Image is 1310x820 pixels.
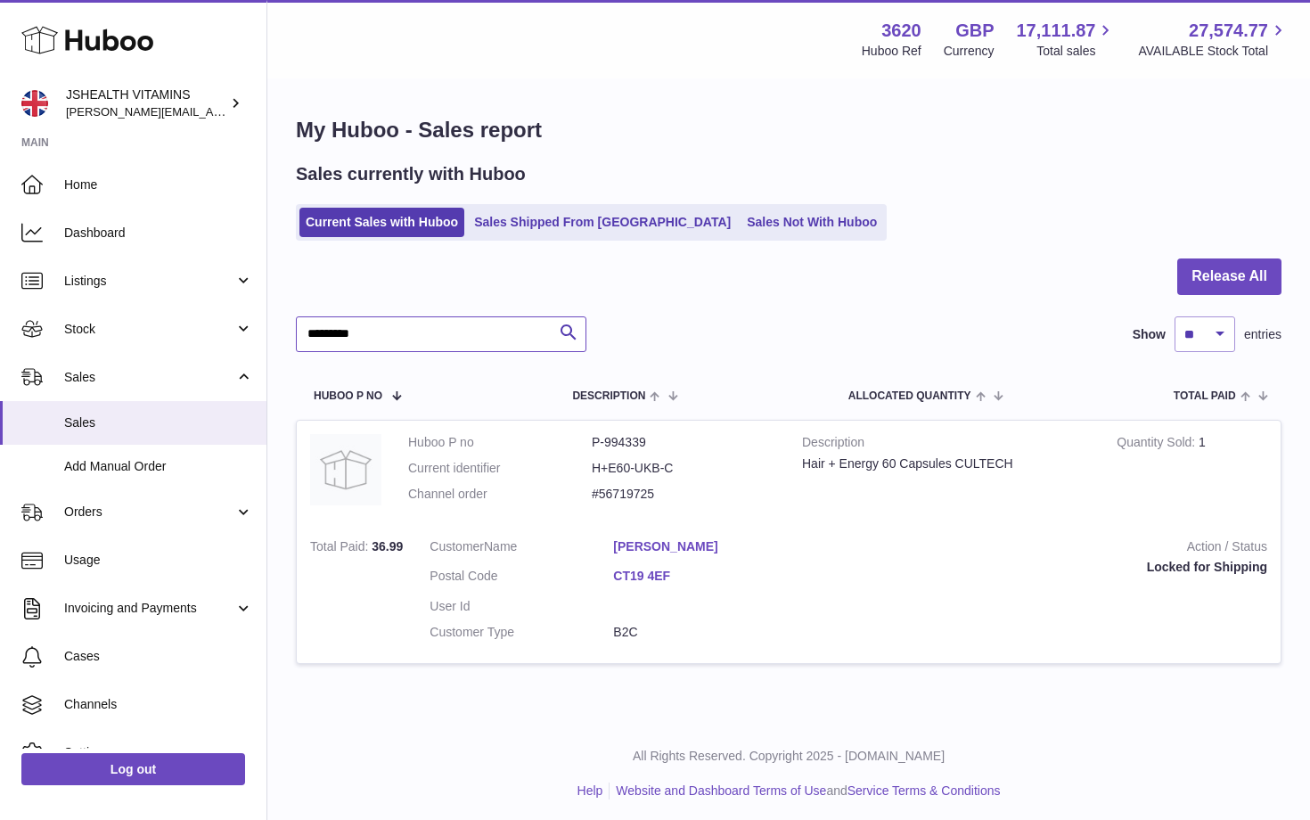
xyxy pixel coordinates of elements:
[64,414,253,431] span: Sales
[592,486,775,503] dd: #56719725
[955,19,994,43] strong: GBP
[64,458,253,475] span: Add Manual Order
[64,176,253,193] span: Home
[741,208,883,237] a: Sales Not With Huboo
[1177,258,1281,295] button: Release All
[64,273,234,290] span: Listings
[64,225,253,242] span: Dashboard
[1117,435,1199,454] strong: Quantity Sold
[430,568,613,589] dt: Postal Code
[430,624,613,641] dt: Customer Type
[862,43,921,60] div: Huboo Ref
[610,783,1000,799] li: and
[1138,43,1289,60] span: AVAILABLE Stock Total
[66,104,357,119] span: [PERSON_NAME][EMAIL_ADDRESS][DOMAIN_NAME]
[1138,19,1289,60] a: 27,574.77 AVAILABLE Stock Total
[408,434,592,451] dt: Huboo P no
[1103,421,1281,525] td: 1
[1036,43,1116,60] span: Total sales
[430,538,613,560] dt: Name
[577,783,603,798] a: Help
[468,208,737,237] a: Sales Shipped From [GEOGRAPHIC_DATA]
[408,486,592,503] dt: Channel order
[64,696,253,713] span: Channels
[21,90,48,117] img: francesca@jshealthvitamins.com
[1016,19,1116,60] a: 17,111.87 Total sales
[282,748,1296,765] p: All Rights Reserved. Copyright 2025 - [DOMAIN_NAME]
[66,86,226,120] div: JSHEALTH VITAMINS
[64,552,253,569] span: Usage
[613,568,797,585] a: CT19 4EF
[310,434,381,505] img: no-photo.jpg
[823,538,1267,560] strong: Action / Status
[802,434,1090,455] strong: Description
[64,321,234,338] span: Stock
[1016,19,1095,43] span: 17,111.87
[296,116,1281,144] h1: My Huboo - Sales report
[1189,19,1268,43] span: 27,574.77
[1174,390,1236,402] span: Total paid
[613,624,797,641] dd: B2C
[944,43,995,60] div: Currency
[372,539,403,553] span: 36.99
[64,369,234,386] span: Sales
[64,648,253,665] span: Cases
[1133,326,1166,343] label: Show
[848,390,971,402] span: ALLOCATED Quantity
[299,208,464,237] a: Current Sales with Huboo
[408,460,592,477] dt: Current identifier
[823,559,1267,576] div: Locked for Shipping
[802,455,1090,472] div: Hair + Energy 60 Capsules CULTECH
[430,539,484,553] span: Customer
[314,390,382,402] span: Huboo P no
[21,753,245,785] a: Log out
[613,538,797,555] a: [PERSON_NAME]
[64,600,234,617] span: Invoicing and Payments
[1244,326,1281,343] span: entries
[430,598,613,615] dt: User Id
[881,19,921,43] strong: 3620
[310,539,372,558] strong: Total Paid
[847,783,1001,798] a: Service Terms & Conditions
[64,744,253,761] span: Settings
[296,162,526,186] h2: Sales currently with Huboo
[592,460,775,477] dd: H+E60-UKB-C
[616,783,826,798] a: Website and Dashboard Terms of Use
[592,434,775,451] dd: P-994339
[64,504,234,521] span: Orders
[572,390,645,402] span: Description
